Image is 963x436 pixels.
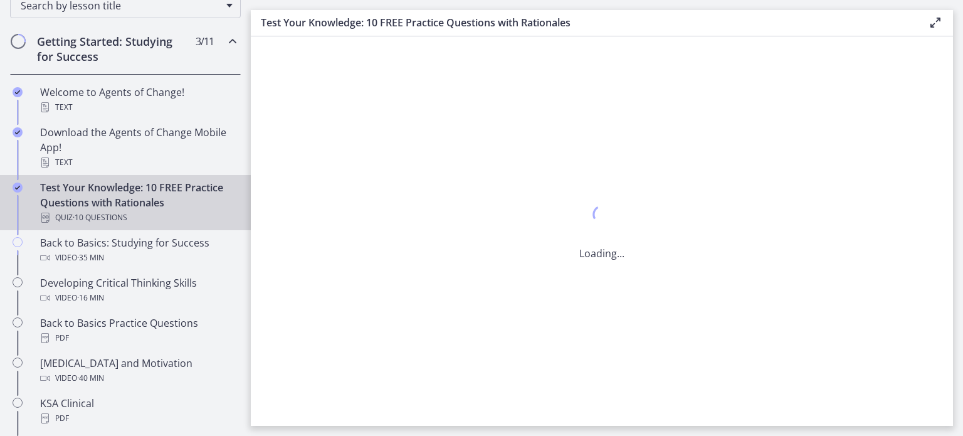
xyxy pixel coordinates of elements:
div: Video [40,250,236,265]
div: Welcome to Agents of Change! [40,85,236,115]
div: Video [40,290,236,306]
p: Loading... [579,246,624,261]
span: · 16 min [77,290,104,306]
span: · 10 Questions [73,210,127,225]
div: PDF [40,331,236,346]
div: KSA Clinical [40,396,236,426]
div: Text [40,155,236,170]
h3: Test Your Knowledge: 10 FREE Practice Questions with Rationales [261,15,908,30]
div: [MEDICAL_DATA] and Motivation [40,356,236,386]
div: Download the Agents of Change Mobile App! [40,125,236,170]
div: Developing Critical Thinking Skills [40,275,236,306]
span: · 35 min [77,250,104,265]
div: Back to Basics: Studying for Success [40,235,236,265]
span: · 40 min [77,371,104,386]
div: Back to Basics Practice Questions [40,316,236,346]
div: 1 [579,202,624,231]
div: Test Your Knowledge: 10 FREE Practice Questions with Rationales [40,180,236,225]
h2: Getting Started: Studying for Success [37,34,190,64]
i: Completed [13,87,23,97]
div: Quiz [40,210,236,225]
i: Completed [13,127,23,137]
div: Video [40,371,236,386]
i: Completed [13,183,23,193]
div: PDF [40,411,236,426]
div: Text [40,100,236,115]
span: 3 / 11 [196,34,214,49]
